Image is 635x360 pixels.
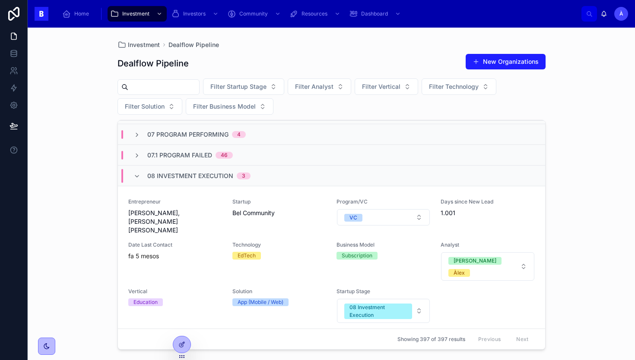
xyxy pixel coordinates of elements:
span: Entrepreneur [128,198,222,205]
a: Entrepreneur[PERSON_NAME], [PERSON_NAME] [PERSON_NAME]StartupBel CommunityProgram/VCSelect Button... [118,186,545,335]
button: New Organizations [466,54,546,69]
h1: Dealflow Pipeline [117,57,189,69]
span: Filter Analyst [295,82,333,91]
span: Program/VC [337,198,430,205]
div: VC [349,214,357,222]
span: Investment [122,10,149,17]
span: Startup [232,198,326,205]
a: Investment [108,6,167,22]
button: Select Button [186,98,273,115]
div: Education [133,298,158,306]
span: Solution [232,288,326,295]
a: Investment [117,41,160,49]
span: Showing 397 of 397 results [397,336,465,343]
span: Technology [232,241,326,248]
span: Analyst [441,241,534,248]
p: fa 5 mesos [128,252,159,260]
button: Select Button [117,98,182,115]
img: App logo [35,7,48,21]
span: Bel Community [232,209,326,217]
a: Dealflow Pipeline [168,41,219,49]
button: Select Button [203,78,284,95]
div: 08 Investment Execution [349,304,407,319]
span: Filter Business Model [193,102,256,111]
div: 4 [237,131,241,138]
span: 07.1 Program Failed [147,151,212,160]
button: Select Button [337,209,430,225]
span: 08 Investment Execution [147,172,233,180]
a: Resources [287,6,345,22]
button: Select Button [422,78,496,95]
div: 46 [221,152,228,159]
span: Home [74,10,89,17]
span: [PERSON_NAME], [PERSON_NAME] [PERSON_NAME] [128,209,222,235]
button: Select Button [337,299,430,323]
a: Dashboard [346,6,405,22]
span: Filter Startup Stage [210,82,267,91]
div: scrollable content [55,4,581,23]
button: Select Button [355,78,418,95]
button: Select Button [288,78,351,95]
span: Resources [302,10,327,17]
span: Days since New Lead [441,198,534,205]
button: Select Button [441,252,534,281]
span: 1.001 [441,209,534,217]
a: Community [225,6,285,22]
a: Home [60,6,95,22]
span: Dashboard [361,10,388,17]
button: Unselect ALEX [448,268,470,277]
span: Investment [128,41,160,49]
span: Filter Vertical [362,82,400,91]
div: 3 [242,172,245,179]
span: 07 Program Performing [147,130,229,139]
span: À [619,10,623,17]
span: Date Last Contact [128,241,222,248]
span: Filter Solution [125,102,165,111]
div: [PERSON_NAME] [454,257,496,265]
span: Investors [183,10,206,17]
span: Business Model [337,241,430,248]
button: Unselect PEDRO [448,256,502,265]
span: Filter Technology [429,82,479,91]
div: Subscription [342,252,372,260]
span: Vertical [128,288,222,295]
span: Community [239,10,268,17]
div: EdTech [238,252,256,260]
a: Investors [168,6,223,22]
span: Startup Stage [337,288,430,295]
div: Àlex [454,269,465,277]
div: App (Mobile / Web) [238,298,283,306]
